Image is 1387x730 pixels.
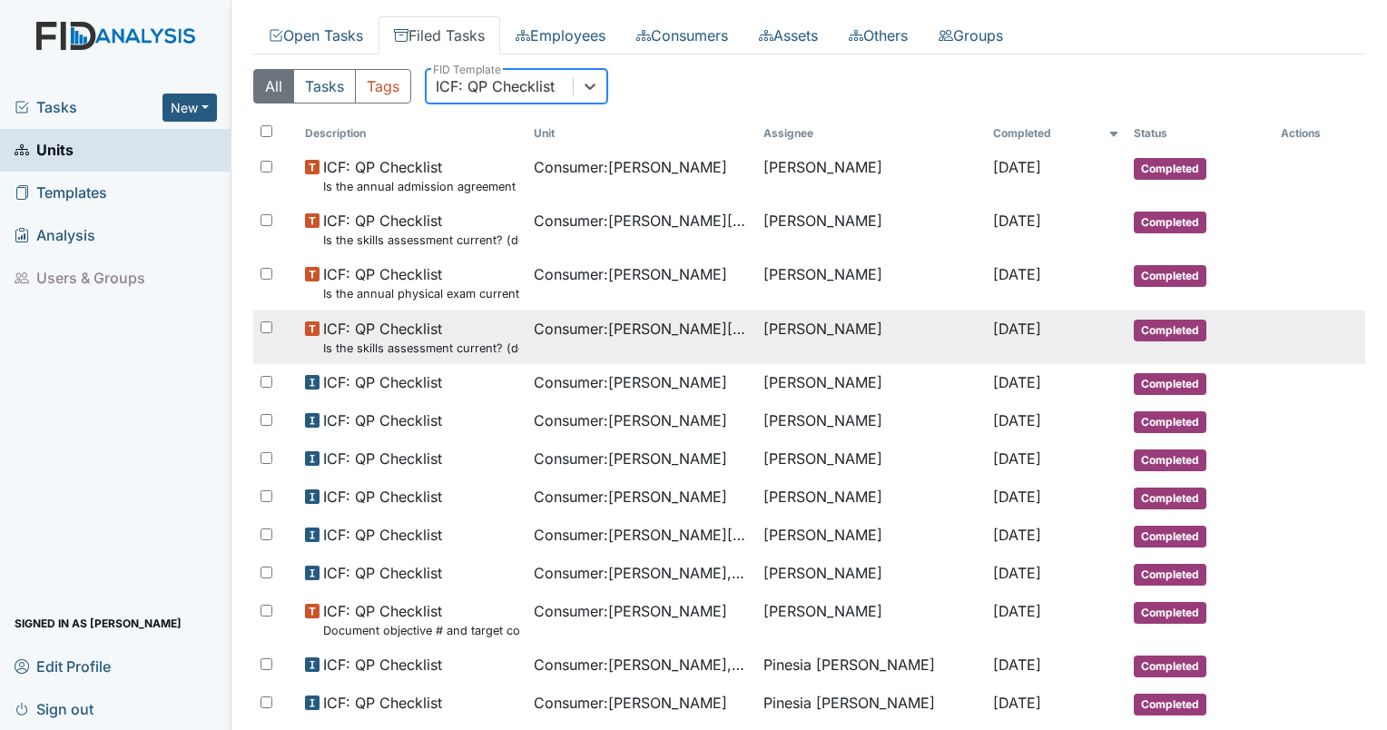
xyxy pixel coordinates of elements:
a: Open Tasks [253,16,379,54]
span: Completed [1134,488,1206,509]
div: Type filter [253,69,411,104]
span: Analysis [15,222,95,250]
span: [DATE] [993,158,1041,176]
span: [DATE] [993,320,1041,338]
td: Pinesia [PERSON_NAME] [756,685,986,723]
span: ICF: QP Checklist [323,692,442,714]
span: Completed [1134,411,1206,433]
span: Templates [15,179,107,207]
td: [PERSON_NAME] [756,256,986,310]
span: [DATE] [993,564,1041,582]
span: Completed [1134,265,1206,287]
td: [PERSON_NAME] [756,555,986,593]
span: Consumer : [PERSON_NAME] [534,600,727,622]
span: Consumer : [PERSON_NAME][GEOGRAPHIC_DATA] [534,524,749,546]
a: Assets [743,16,833,54]
span: Completed [1134,449,1206,471]
a: Others [833,16,923,54]
span: [DATE] [993,265,1041,283]
span: ICF: QP Checklist Is the annual physical exam current? (document the date in the comment section) [323,263,520,302]
span: Consumer : [PERSON_NAME] [534,692,727,714]
span: [DATE] [993,602,1041,620]
span: ICF: QP Checklist [323,409,442,431]
span: ICF: QP Checklist [323,562,442,584]
td: [PERSON_NAME] [756,202,986,256]
span: Completed [1134,564,1206,586]
button: Tags [355,69,411,104]
span: ICF: QP Checklist [323,486,442,508]
span: Consumer : [PERSON_NAME] [534,409,727,431]
th: Toggle SortBy [1126,118,1274,149]
span: Consumer : [PERSON_NAME] [534,448,727,469]
td: [PERSON_NAME] [756,402,986,440]
a: Consumers [621,16,743,54]
th: Toggle SortBy [298,118,527,149]
span: ICF: QP Checklist [323,371,442,393]
td: [PERSON_NAME] [756,364,986,402]
a: Groups [923,16,1018,54]
span: Sign out [15,695,93,723]
input: Toggle All Rows Selected [261,125,272,137]
span: ICF: QP Checklist [323,524,442,546]
small: Document objective # and target completion dates in comment section. Are target completion dates ... [323,622,520,639]
span: Completed [1134,212,1206,233]
span: [DATE] [993,411,1041,429]
span: [DATE] [993,526,1041,544]
span: Signed in as [PERSON_NAME] [15,609,182,637]
span: Completed [1134,526,1206,547]
td: [PERSON_NAME] [756,478,986,517]
small: Is the skills assessment current? (document the date in the comment section) [323,232,520,249]
span: [DATE] [993,449,1041,468]
span: [DATE] [993,488,1041,506]
th: Toggle SortBy [526,118,756,149]
a: Tasks [15,96,162,118]
small: Is the annual admission agreement current? (document the date in the comment section) [323,178,520,195]
div: ICF: QP Checklist [436,75,555,97]
span: Consumer : [PERSON_NAME] [534,263,727,285]
span: [DATE] [993,373,1041,391]
span: ICF: QP Checklist [323,448,442,469]
span: ICF: QP Checklist [323,654,442,676]
span: Consumer : [PERSON_NAME] [534,371,727,393]
span: ICF: QP Checklist Document objective # and target completion dates in comment section. Are target... [323,600,520,639]
td: [PERSON_NAME] [756,593,986,646]
button: Tasks [293,69,356,104]
span: Consumer : [PERSON_NAME] [534,156,727,178]
span: Completed [1134,602,1206,624]
td: [PERSON_NAME] [756,517,986,555]
span: Consumer : [PERSON_NAME] [534,486,727,508]
span: Completed [1134,320,1206,341]
span: Edit Profile [15,652,111,680]
td: [PERSON_NAME] [756,311,986,364]
td: [PERSON_NAME] [756,149,986,202]
span: Units [15,136,74,164]
span: Completed [1134,656,1206,677]
span: Completed [1134,694,1206,715]
span: ICF: QP Checklist Is the skills assessment current? (document the date in the comment section) [323,318,520,357]
span: [DATE] [993,656,1041,674]
span: [DATE] [993,694,1041,712]
th: Toggle SortBy [986,118,1126,149]
button: All [253,69,294,104]
a: Filed Tasks [379,16,500,54]
span: Consumer : [PERSON_NAME], Triquasha [534,654,749,676]
span: Consumer : [PERSON_NAME], Triquasha [534,562,749,584]
td: Pinesia [PERSON_NAME] [756,646,986,685]
span: ICF: QP Checklist Is the annual admission agreement current? (document the date in the comment se... [323,156,520,195]
span: ICF: QP Checklist Is the skills assessment current? (document the date in the comment section) [323,210,520,249]
span: Consumer : [PERSON_NAME][GEOGRAPHIC_DATA] [534,318,749,340]
button: New [162,94,217,122]
th: Assignee [756,118,986,149]
td: [PERSON_NAME] [756,440,986,478]
small: Is the annual physical exam current? (document the date in the comment section) [323,285,520,302]
small: Is the skills assessment current? (document the date in the comment section) [323,340,520,357]
span: Completed [1134,373,1206,395]
span: Completed [1134,158,1206,180]
th: Actions [1274,118,1364,149]
span: Consumer : [PERSON_NAME][GEOGRAPHIC_DATA] [534,210,749,232]
a: Employees [500,16,621,54]
span: [DATE] [993,212,1041,230]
